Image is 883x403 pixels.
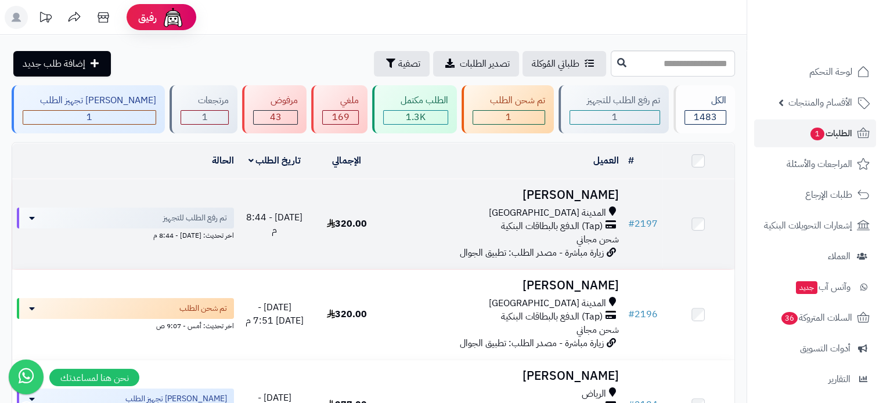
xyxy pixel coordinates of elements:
[17,319,234,331] div: اخر تحديث: أمس - 9:07 ص
[787,156,852,172] span: المراجعات والأسئلة
[387,279,618,292] h3: [PERSON_NAME]
[809,64,852,80] span: لوحة التحكم
[800,340,850,357] span: أدوات التسويق
[383,94,448,107] div: الطلب مكتمل
[309,85,369,133] a: ملغي 169
[332,154,361,168] a: الإجمالي
[323,111,358,124] div: 169
[473,111,545,124] div: 1
[460,57,510,71] span: تصدير الطلبات
[788,95,852,111] span: الأقسام والمنتجات
[612,110,618,124] span: 1
[754,242,876,270] a: العملاء
[684,94,726,107] div: الكل
[387,188,618,202] h3: [PERSON_NAME]
[23,94,156,107] div: [PERSON_NAME] تجهيز الطلب
[754,335,876,362] a: أدوات التسويق
[248,154,301,168] a: تاريخ الطلب
[489,297,606,310] span: المدينة [GEOGRAPHIC_DATA]
[433,51,519,77] a: تصدير الطلبات
[138,10,157,24] span: رفيق
[163,212,227,224] span: تم رفع الطلب للتجهيز
[17,228,234,241] div: اخر تحديث: [DATE] - 8:44 م
[754,58,876,86] a: لوحة التحكم
[23,111,156,124] div: 1
[570,94,660,107] div: تم رفع الطلب للتجهيز
[795,279,850,295] span: وآتس آب
[764,217,852,234] span: إشعارات التحويلات البنكية
[754,365,876,393] a: التقارير
[570,111,659,124] div: 1
[322,94,358,107] div: ملغي
[628,154,634,168] a: #
[459,85,556,133] a: تم شحن الطلب 1
[23,57,85,71] span: إضافة طلب جديد
[522,51,606,77] a: طلباتي المُوكلة
[809,125,852,141] span: الطلبات
[628,217,658,231] a: #2197
[181,111,228,124] div: 1
[671,85,737,133] a: الكل1483
[398,57,420,71] span: تصفية
[181,94,229,107] div: مرتجعات
[576,233,619,246] span: شحن مجاني
[327,307,367,321] span: 320.00
[805,187,852,203] span: طلبات الإرجاع
[593,154,619,168] a: العميل
[781,312,798,325] span: 36
[828,371,850,387] span: التقارير
[489,206,606,220] span: المدينة [GEOGRAPHIC_DATA]
[254,111,297,124] div: 43
[327,217,367,231] span: 320.00
[179,303,227,314] span: تم شحن الطلب
[370,85,459,133] a: الطلب مكتمل 1.3K
[582,387,606,401] span: الرياض
[246,210,302,238] span: [DATE] - 8:44 م
[532,57,579,71] span: طلباتي المُوكلة
[167,85,240,133] a: مرتجعات 1
[506,110,511,124] span: 1
[576,323,619,337] span: شحن مجاني
[828,248,850,264] span: العملاء
[9,85,167,133] a: [PERSON_NAME] تجهيز الطلب 1
[556,85,671,133] a: تم رفع الطلب للتجهيز 1
[202,110,208,124] span: 1
[31,6,60,32] a: تحديثات المنصة
[796,281,817,294] span: جديد
[212,154,234,168] a: الحالة
[161,6,185,29] img: ai-face.png
[628,307,658,321] a: #2196
[87,110,92,124] span: 1
[754,212,876,239] a: إشعارات التحويلات البنكية
[374,51,430,77] button: تصفية
[253,94,298,107] div: مرفوض
[628,307,635,321] span: #
[384,111,448,124] div: 1267
[501,220,603,233] span: (Tap) الدفع بالبطاقات البنكية
[694,110,717,124] span: 1483
[13,51,111,77] a: إضافة طلب جديد
[754,150,876,178] a: المراجعات والأسئلة
[754,304,876,332] a: السلات المتروكة36
[810,128,824,140] span: 1
[780,310,852,326] span: السلات المتروكة
[460,336,604,350] span: زيارة مباشرة - مصدر الطلب: تطبيق الجوال
[460,246,604,260] span: زيارة مباشرة - مصدر الطلب: تطبيق الجوال
[331,110,349,124] span: 169
[754,181,876,209] a: طلبات الإرجاع
[628,217,635,231] span: #
[240,85,309,133] a: مرفوض 43
[246,300,304,328] span: [DATE] - [DATE] 7:51 م
[270,110,282,124] span: 43
[501,310,603,324] span: (Tap) الدفع بالبطاقات البنكية
[754,273,876,301] a: وآتس آبجديد
[754,119,876,147] a: الطلبات1
[473,94,545,107] div: تم شحن الطلب
[387,369,618,383] h3: [PERSON_NAME]
[406,110,426,124] span: 1.3K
